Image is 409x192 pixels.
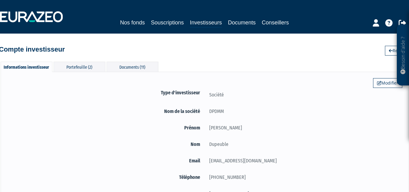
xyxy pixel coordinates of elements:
label: Nom de la société [7,107,205,115]
div: [PERSON_NAME] [205,124,402,132]
label: Type d'investisseur [7,89,205,96]
div: Société [205,91,402,99]
div: [PHONE_NUMBER] [205,173,402,181]
a: Nos fonds [120,18,145,27]
div: Informations investisseur [1,62,52,72]
a: Investisseurs [190,18,222,28]
label: Prénom [7,124,205,132]
div: [EMAIL_ADDRESS][DOMAIN_NAME] [205,157,402,165]
a: Documents [228,18,256,27]
a: Souscriptions [151,18,184,27]
div: Dupeuble [205,140,402,148]
a: Conseillers [262,18,289,27]
label: Email [7,157,205,165]
div: Portefeuille (2) [54,62,105,72]
div: Documents (11) [107,62,158,72]
div: DPDMM [205,107,402,115]
label: Téléphone [7,173,205,181]
label: Nom [7,140,205,148]
p: Besoin d'aide ? [400,28,407,83]
a: Modifier [373,78,402,88]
